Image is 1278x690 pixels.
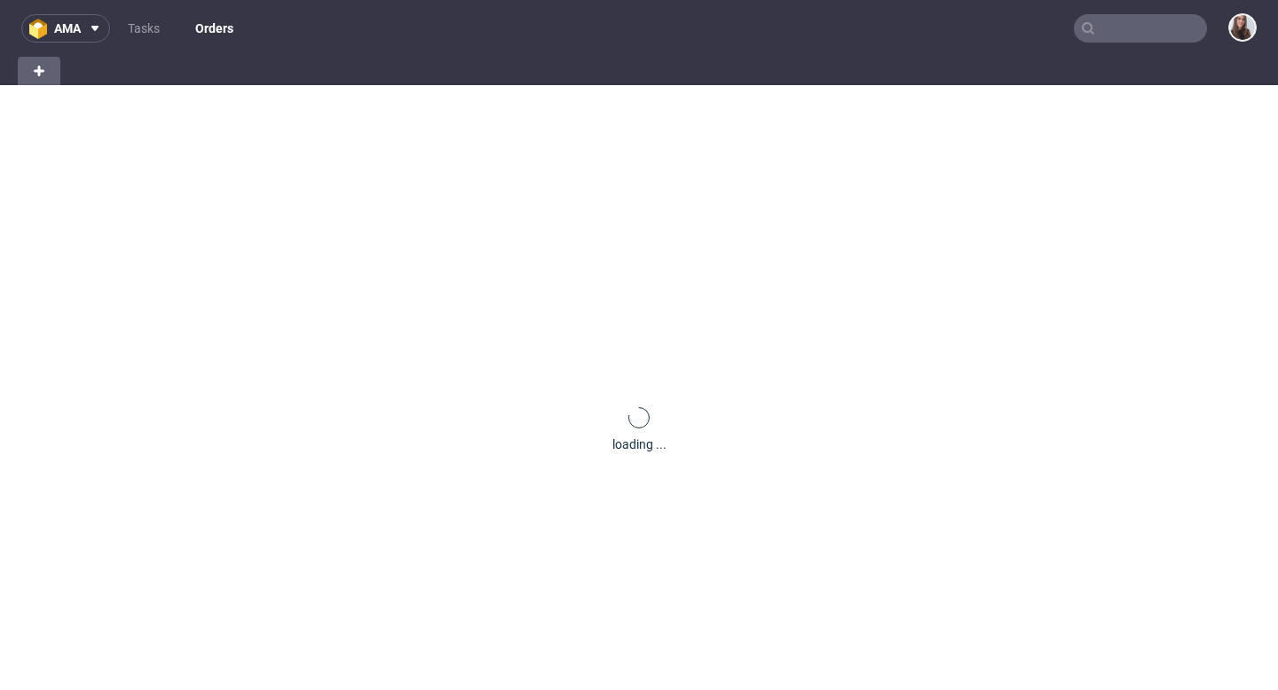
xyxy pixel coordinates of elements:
img: Sandra Beśka [1230,15,1255,40]
img: logo [29,19,54,39]
a: Orders [185,14,244,43]
button: ama [21,14,110,43]
a: Tasks [117,14,170,43]
div: loading ... [612,435,667,453]
span: ama [54,22,81,35]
